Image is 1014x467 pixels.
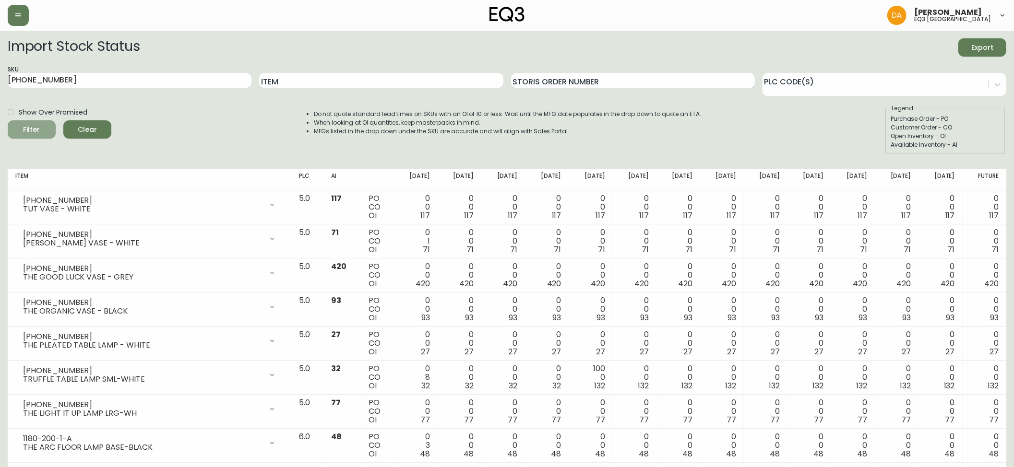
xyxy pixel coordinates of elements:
[891,132,1000,140] div: Open Inventory - OI
[839,364,867,390] div: 0 0
[839,432,867,458] div: 0 0
[770,210,780,221] span: 117
[369,432,386,458] div: PO CO
[23,409,262,418] div: THE LIGHT IT UP LAMP LRG-WH
[839,194,867,220] div: 0 0
[552,414,561,425] span: 77
[489,364,517,390] div: 0 0
[859,312,868,323] span: 93
[445,364,474,390] div: 0 0
[577,364,605,390] div: 100 0
[708,262,736,288] div: 0 0
[946,312,955,323] span: 93
[8,120,56,139] button: Filter
[752,398,780,424] div: 0 0
[683,210,692,221] span: 117
[331,295,341,306] span: 93
[927,364,955,390] div: 0 0
[489,7,525,22] img: logo
[445,330,474,356] div: 0 0
[577,194,605,220] div: 0 0
[678,278,692,289] span: 420
[15,228,284,249] div: [PHONE_NUMBER][PERSON_NAME] VASE - WHITE
[683,414,692,425] span: 77
[752,432,780,458] div: 0 0
[860,244,868,255] span: 71
[547,278,561,289] span: 420
[420,210,430,221] span: 117
[903,312,911,323] span: 93
[787,169,831,190] th: [DATE]
[639,414,649,425] span: 77
[466,244,474,255] span: 71
[744,169,787,190] th: [DATE]
[402,262,430,288] div: 0 0
[577,432,605,458] div: 0 0
[620,398,649,424] div: 0 0
[664,330,692,356] div: 0 0
[620,296,649,322] div: 0 0
[596,210,605,221] span: 117
[591,278,605,289] span: 420
[771,312,780,323] span: 93
[945,414,955,425] span: 77
[369,364,386,390] div: PO CO
[770,414,780,425] span: 77
[464,414,474,425] span: 77
[552,346,561,357] span: 27
[900,380,911,391] span: 132
[883,228,911,254] div: 0 0
[664,296,692,322] div: 0 0
[752,296,780,322] div: 0 0
[966,42,999,54] span: Export
[859,346,868,357] span: 27
[795,194,823,220] div: 0 0
[664,262,692,288] div: 0 0
[445,262,474,288] div: 0 0
[23,307,262,315] div: THE ORGANIC VASE - BLACK
[795,228,823,254] div: 0 0
[708,194,736,220] div: 0 0
[394,169,438,190] th: [DATE]
[927,262,955,288] div: 0 0
[420,414,430,425] span: 77
[525,169,569,190] th: [DATE]
[991,244,999,255] span: 71
[291,258,323,292] td: 5.0
[914,16,991,22] h5: eq3 [GEOGRAPHIC_DATA]
[814,346,823,357] span: 27
[421,346,430,357] span: 27
[728,312,736,323] span: 93
[620,262,649,288] div: 0 0
[489,262,517,288] div: 0 0
[509,346,518,357] span: 27
[664,432,692,458] div: 0 0
[685,244,692,255] span: 71
[664,364,692,390] div: 0 0
[8,38,140,57] h2: Import Stock Status
[664,194,692,220] div: 0 0
[577,330,605,356] div: 0 0
[481,169,525,190] th: [DATE]
[815,312,823,323] span: 93
[727,414,736,425] span: 77
[989,414,999,425] span: 77
[465,346,474,357] span: 27
[684,312,692,323] span: 93
[927,296,955,322] div: 0 0
[23,273,262,281] div: THE GOOD LUCK VASE - GREY
[23,341,262,350] div: THE PLEATED TABLE LAMP - WHITE
[421,312,430,323] span: 93
[664,228,692,254] div: 0 0
[839,262,867,288] div: 0 0
[857,380,868,391] span: 132
[883,432,911,458] div: 0 0
[970,296,999,322] div: 0 0
[839,228,867,254] div: 0 0
[639,210,649,221] span: 117
[620,432,649,458] div: 0 0
[465,380,474,391] span: 32
[596,346,605,357] span: 27
[314,110,702,118] li: Do not quote standard lead times on SKUs with an OI of 10 or less. Wait until the MFG date popula...
[15,262,284,283] div: [PHONE_NUMBER]THE GOOD LUCK VASE - GREY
